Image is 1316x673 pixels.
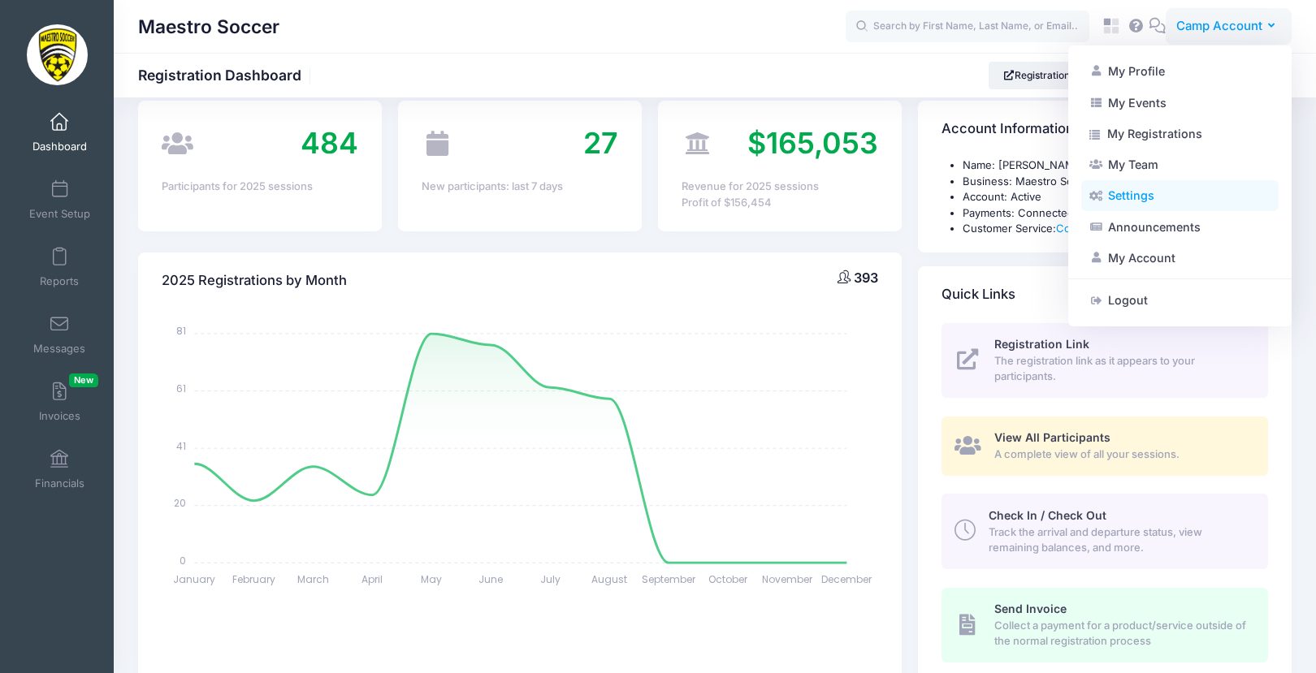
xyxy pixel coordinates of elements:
a: My Team [1081,149,1279,180]
a: My Registrations [1081,119,1279,149]
h4: Account Information [942,106,1074,153]
span: A complete view of all your sessions. [994,447,1249,463]
tspan: December [822,572,873,586]
a: View All Participants A complete view of all your sessions. [942,416,1268,476]
tspan: 41 [177,439,187,453]
a: Registration Link [989,62,1106,89]
h1: Maestro Soccer [138,8,279,45]
tspan: June [479,572,504,586]
a: Event Setup [21,171,98,228]
tspan: May [422,572,443,586]
h1: Registration Dashboard [138,67,315,84]
span: Collect a payment for a product/service outside of the normal registration process [994,618,1249,649]
tspan: 61 [177,382,187,395]
img: Maestro Soccer [27,24,88,85]
tspan: February [232,572,275,586]
h4: Quick Links [942,271,1015,317]
a: My Profile [1081,56,1279,87]
tspan: August [592,572,628,586]
li: Business: Maestro Soccer [963,174,1268,190]
h4: 2025 Registrations by Month [162,258,347,304]
span: Camp Account [1176,17,1262,35]
span: $165,053 [747,125,878,161]
span: Invoices [39,409,80,423]
tspan: October [709,572,749,586]
a: Logout [1081,285,1279,316]
span: 27 [583,125,618,161]
a: Reports [21,239,98,296]
a: InvoicesNew [21,373,98,430]
span: 393 [854,270,878,286]
span: Send Invoice [994,602,1067,615]
span: The registration link as it appears to your participants. [994,353,1249,385]
tspan: July [540,572,561,586]
tspan: April [362,572,383,586]
a: My Events [1081,87,1279,118]
tspan: 81 [177,325,187,339]
span: Event Setup [29,207,90,221]
button: Camp Account [1166,8,1292,45]
tspan: 20 [175,496,187,510]
tspan: March [297,572,329,586]
a: Registration Link The registration link as it appears to your participants. [942,323,1268,398]
span: Check In / Check Out [989,508,1106,522]
tspan: September [643,572,697,586]
span: Reports [40,274,79,288]
a: Check In / Check Out Track the arrival and departure status, view remaining balances, and more. [942,494,1268,568]
div: Participants for 2025 sessions [162,179,358,195]
tspan: 0 [180,554,187,567]
div: New participants: last 7 days [422,179,618,195]
a: Send Invoice Collect a payment for a product/service outside of the normal registration process [942,588,1268,662]
span: Messages [33,342,85,356]
a: Announcements [1081,212,1279,243]
span: Financials [35,477,84,490]
a: My Account [1081,243,1279,274]
span: New [69,373,98,387]
span: Dashboard [32,140,87,153]
a: Settings [1081,180,1279,211]
span: Track the arrival and departure status, view remaining balances, and more. [989,524,1249,556]
tspan: November [763,572,814,586]
li: Account: Active [963,189,1268,205]
input: Search by First Name, Last Name, or Email... [846,11,1089,43]
span: 484 [301,125,358,161]
li: Payments: Connected [963,205,1268,222]
a: Dashboard [21,104,98,161]
li: Customer Service: [963,221,1268,237]
tspan: January [174,572,216,586]
span: View All Participants [994,430,1110,444]
a: Contact Us [1056,222,1112,235]
a: Messages [21,306,98,363]
span: Registration Link [994,337,1089,351]
a: Financials [21,441,98,498]
div: Revenue for 2025 sessions Profit of $156,454 [682,179,878,210]
li: Name: [PERSON_NAME] [963,157,1268,174]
